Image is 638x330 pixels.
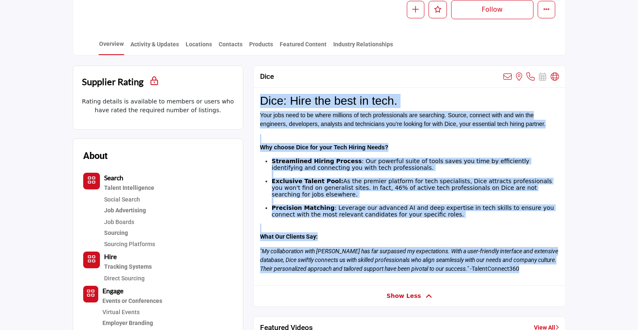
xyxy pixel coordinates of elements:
a: Sourcing Platforms [104,241,155,247]
a: Activity & Updates [130,40,179,55]
a: Overview [99,40,124,55]
button: Like [429,1,447,18]
a: Events or Conferences [102,296,233,307]
h2: Dice [260,72,274,81]
a: Search [104,175,123,181]
a: Engage [102,288,123,295]
strong: Precision Matching [272,204,334,211]
a: Hire [104,254,117,260]
a: Job Boards [104,219,134,225]
span: Your jobs need to be where millions of tech professionals are searching. Source, connect with and... [260,112,546,127]
a: Employer Branding [102,318,233,329]
div: Platforms and strategies for advertising job openings to attract a wide range of qualified candid... [104,205,155,216]
a: Locations [185,40,212,55]
p: Rating details is available to members or users who have rated the required number of listings. [82,97,234,115]
button: Category Icon [83,173,100,189]
div: Systems for tracking and managing candidate applications, interviews, and onboarding processes. [104,262,152,272]
span: Show Less [386,292,421,300]
a: Industry Relationships [333,40,393,55]
div: Intelligence and data-driven insights for making informed decisions in talent acquisition and wor... [104,183,155,194]
strong: Streamlined Hiring Process [272,158,362,164]
h2: Supplier Rating [82,75,143,88]
span: : Leverage our advanced AI and deep expertise in tech skills to ensure you connect with the most ... [272,204,554,218]
button: More details [538,1,555,18]
a: Sourcing [104,228,155,239]
a: Virtual Events [102,309,140,315]
b: Search [104,174,123,181]
a: Tracking Systems [104,262,152,272]
strong: Why choose Dice for your Tech Hiring Needs? [260,144,388,151]
button: Category Icon [83,286,98,302]
a: Products [249,40,273,55]
h2: About [83,149,107,163]
span: : Our powerful suite of tools saves you time by efficiently identifying and connecting you with t... [272,158,529,171]
div: Organizations and platforms for hosting industry-specific events, conferences, and job fairs. [102,296,233,307]
b: Hire [104,252,117,260]
span: As the premier platform for tech specialists, Dice attracts professionals you won't find on gener... [272,178,552,198]
a: Social Search [104,196,140,203]
a: Direct Sourcing [104,275,145,282]
i: " [260,248,262,254]
i: My collaboration with [PERSON_NAME] has far surpassed my expectations. With a user-friendly inter... [260,248,558,272]
a: Job Advertising [104,205,155,216]
a: Contacts [218,40,243,55]
a: Featured Content [279,40,327,55]
div: Strategies and tools dedicated to creating and maintaining a strong, positive employer brand. [102,318,233,329]
span: Dice: Hire the best in tech. [260,94,397,107]
b: Engage [102,287,123,295]
strong: Exclusive Talent Pool: [272,178,343,184]
strong: What Our Clients Say: [260,233,318,240]
button: Category Icon [83,252,100,268]
div: Strategies and tools for identifying and engaging potential candidates for specific job openings. [104,228,155,239]
a: Talent Intelligence [104,183,155,194]
span: TalentConnect360 [260,248,558,272]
